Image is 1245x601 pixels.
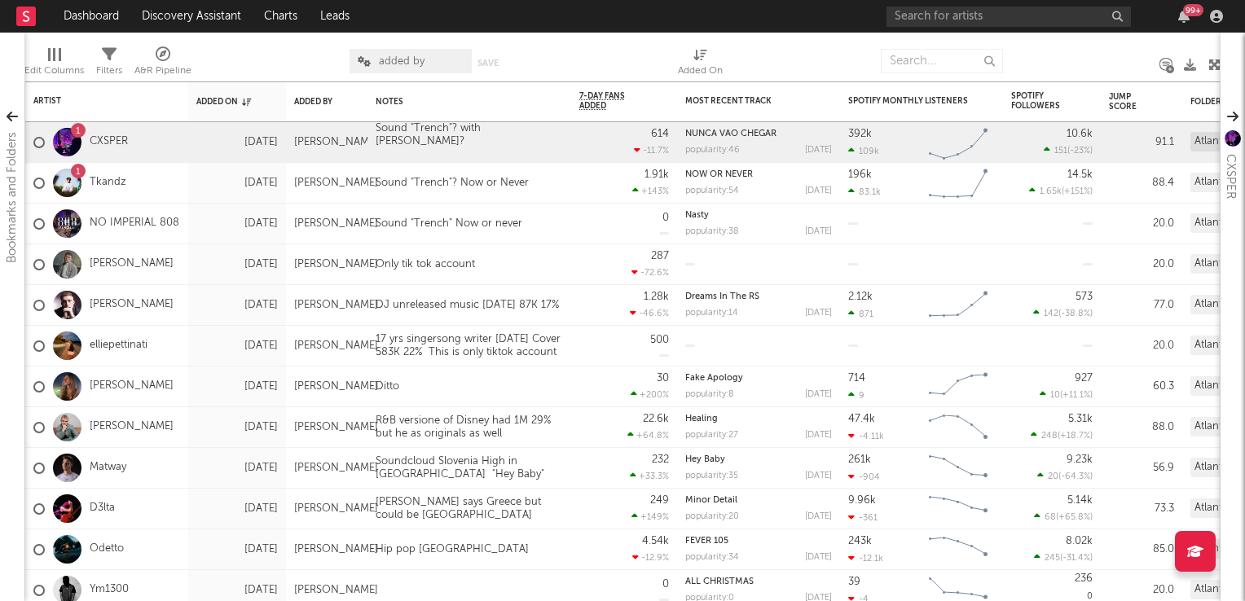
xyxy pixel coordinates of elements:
[1109,214,1174,234] div: 20.0
[685,129,776,138] a: NUNCA VAO CHEGAR
[134,61,191,81] div: A&R Pipeline
[1040,389,1093,400] div: ( )
[805,431,832,440] div: [DATE]
[379,56,425,67] span: added by
[922,448,995,489] svg: Chart title
[685,309,738,318] div: popularity: 14
[1109,133,1174,152] div: 91.1
[1041,432,1058,441] span: 248
[922,285,995,326] svg: Chart title
[1029,186,1093,196] div: ( )
[196,133,278,152] div: [DATE]
[685,537,832,546] div: FEVER 105
[685,146,740,155] div: popularity: 46
[630,308,669,318] div: -46.6 %
[848,414,875,424] div: 47.4k
[848,512,878,523] div: -361
[294,462,378,475] div: [PERSON_NAME]
[848,495,876,506] div: 9.96k
[685,431,738,440] div: popularity: 27
[1109,296,1174,315] div: 77.0
[1044,145,1093,156] div: ( )
[662,579,669,590] div: 0
[294,97,335,107] div: Added By
[196,458,278,478] div: [DATE]
[196,296,278,315] div: [DATE]
[196,418,278,437] div: [DATE]
[1109,377,1174,397] div: 60.3
[1054,147,1067,156] span: 151
[96,61,122,81] div: Filters
[196,581,278,600] div: [DATE]
[922,366,995,407] svg: Chart title
[134,41,191,88] div: A&R Pipeline
[848,553,883,564] div: -12.1k
[1062,554,1090,563] span: -31.4 %
[644,169,669,180] div: 1.91k
[1045,513,1056,522] span: 68
[685,227,739,236] div: popularity: 38
[1109,540,1174,559] div: 85.0
[294,177,378,190] div: [PERSON_NAME]
[90,542,124,556] a: Odetto
[631,267,669,278] div: -72.6 %
[196,499,278,519] div: [DATE]
[1109,499,1174,519] div: 73.3
[1037,471,1093,481] div: ( )
[90,420,174,434] a: [PERSON_NAME]
[805,553,832,562] div: [DATE]
[1058,513,1090,522] span: +65.8 %
[294,380,378,393] div: [PERSON_NAME]
[685,170,832,179] div: NOW OR NEVER
[805,309,832,318] div: [DATE]
[90,257,174,271] a: [PERSON_NAME]
[1178,10,1190,23] button: 99+
[848,309,873,319] div: 871
[685,415,718,423] a: Healing
[1067,495,1093,506] div: 5.14k
[631,389,669,400] div: +200 %
[196,336,278,356] div: [DATE]
[367,122,571,147] div: Sound "Trench"? with [PERSON_NAME]?
[196,214,278,234] div: [DATE]
[1109,92,1150,112] div: Jump Score
[848,96,970,106] div: Spotify Monthly Listeners
[685,390,734,399] div: popularity: 8
[90,379,174,393] a: [PERSON_NAME]
[1048,472,1058,481] span: 20
[367,455,571,480] div: Soundcloud Slovenia High in [GEOGRAPHIC_DATA] "Hey Baby"
[881,49,1003,73] input: Search...
[1075,373,1093,384] div: 927
[33,96,156,106] div: Artist
[294,584,378,597] div: [PERSON_NAME]
[294,502,378,515] div: [PERSON_NAME]
[24,41,84,88] div: Edit Columns
[886,7,1131,27] input: Search for artists
[1033,308,1093,318] div: ( )
[90,135,128,149] a: CXSPER
[643,414,669,424] div: 22.6k
[196,377,278,397] div: [DATE]
[1109,418,1174,437] div: 88.0
[90,176,126,190] a: Tkandz
[294,136,378,149] div: [PERSON_NAME]
[685,374,743,383] a: Fake Apology
[1064,187,1090,196] span: +151 %
[1109,336,1174,356] div: 20.0
[678,61,723,81] div: Added On
[90,502,115,515] a: D3lta
[90,461,126,475] a: Matway
[1070,147,1090,156] span: -23 %
[685,374,832,383] div: Fake Apology
[196,173,278,193] div: [DATE]
[1060,432,1090,441] span: +18.7 %
[848,472,880,482] div: -904
[848,454,871,465] div: 261k
[1062,391,1090,400] span: +11.1 %
[367,333,571,358] div: 17 yrs singersong writer [DATE] Cover 583K 22% This is only tiktok account
[1109,255,1174,274] div: 20.0
[805,186,832,195] div: [DATE]
[1183,4,1203,16] div: 99 +
[90,339,147,353] a: elliepettinati
[294,543,378,556] div: [PERSON_NAME]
